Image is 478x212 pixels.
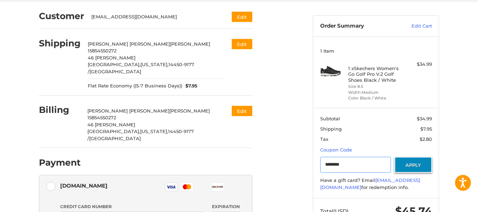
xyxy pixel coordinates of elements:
[420,193,478,212] iframe: Google Customer Reviews
[91,13,218,21] div: [EMAIL_ADDRESS][DOMAIN_NAME]
[320,177,432,191] div: Have a gift card? Email for redemption info.
[39,157,81,168] h2: Payment
[87,128,194,141] span: 14450-9177 /
[87,115,116,120] span: 15854550272
[169,108,210,114] span: [PERSON_NAME]
[89,136,141,141] span: [GEOGRAPHIC_DATA]
[320,147,352,153] a: Coupon Code
[348,90,402,96] li: Width Medium
[90,69,141,74] span: [GEOGRAPHIC_DATA]
[348,95,402,101] li: Color Black / White
[39,38,81,49] h2: Shipping
[320,177,420,190] a: [EMAIL_ADDRESS][DOMAIN_NAME]
[182,82,198,90] span: $7.95
[140,128,168,134] span: [US_STATE],
[417,116,432,121] span: $34.99
[320,126,342,132] span: Shipping
[88,62,194,74] span: 14450-9177 /
[420,136,432,142] span: $2.80
[232,39,252,49] button: Edit
[212,204,241,210] label: Expiration
[140,62,168,67] span: [US_STATE],
[60,180,108,191] div: [DOMAIN_NAME]
[60,204,205,210] label: Credit Card Number
[87,122,135,127] span: 46 [PERSON_NAME]
[170,41,210,47] span: [PERSON_NAME]
[320,23,396,30] h3: Order Summary
[348,65,402,83] h4: 1 x Skechers Women's Go Golf Pro V.2 Golf Shoes Black / White
[39,11,84,22] h2: Customer
[88,55,136,61] span: 46 [PERSON_NAME]
[395,157,432,173] button: Apply
[320,157,391,173] input: Gift Certificate or Coupon Code
[404,61,432,68] div: $34.99
[88,41,170,47] span: [PERSON_NAME] [PERSON_NAME]
[39,104,80,115] h2: Billing
[88,82,182,90] span: Flat Rate Economy ((5-7 Business Days))
[232,106,252,116] button: Edit
[88,62,140,67] span: [GEOGRAPHIC_DATA],
[320,136,328,142] span: Tax
[87,108,169,114] span: [PERSON_NAME] [PERSON_NAME]
[232,12,252,22] button: Edit
[396,23,432,30] a: Edit Cart
[87,128,140,134] span: [GEOGRAPHIC_DATA],
[320,116,340,121] span: Subtotal
[348,84,402,90] li: Size 8.5
[420,126,432,132] span: $7.95
[320,48,432,54] h3: 1 Item
[88,48,116,53] span: 15854550272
